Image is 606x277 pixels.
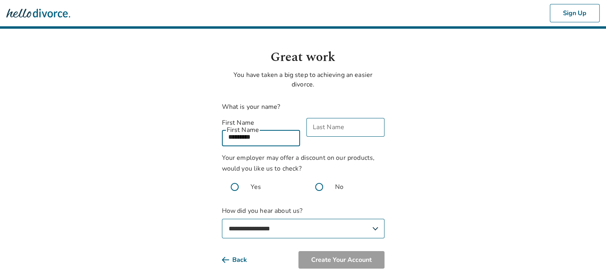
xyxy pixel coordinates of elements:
select: How did you hear about us? [222,219,384,238]
button: Back [222,251,260,269]
iframe: Chat Widget [566,239,606,277]
label: What is your name? [222,102,280,111]
label: How did you hear about us? [222,206,384,238]
p: You have taken a big step to achieving an easier divorce. [222,70,384,89]
button: Sign Up [550,4,600,22]
span: No [335,182,343,192]
div: Widget de chat [566,239,606,277]
button: Create Your Account [298,251,384,269]
span: Yes [251,182,261,192]
label: First Name [222,118,300,128]
img: Hello Divorce Logo [6,5,70,21]
h1: Great work [222,48,384,67]
span: Your employer may offer a discount on our products, would you like us to check? [222,153,375,173]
